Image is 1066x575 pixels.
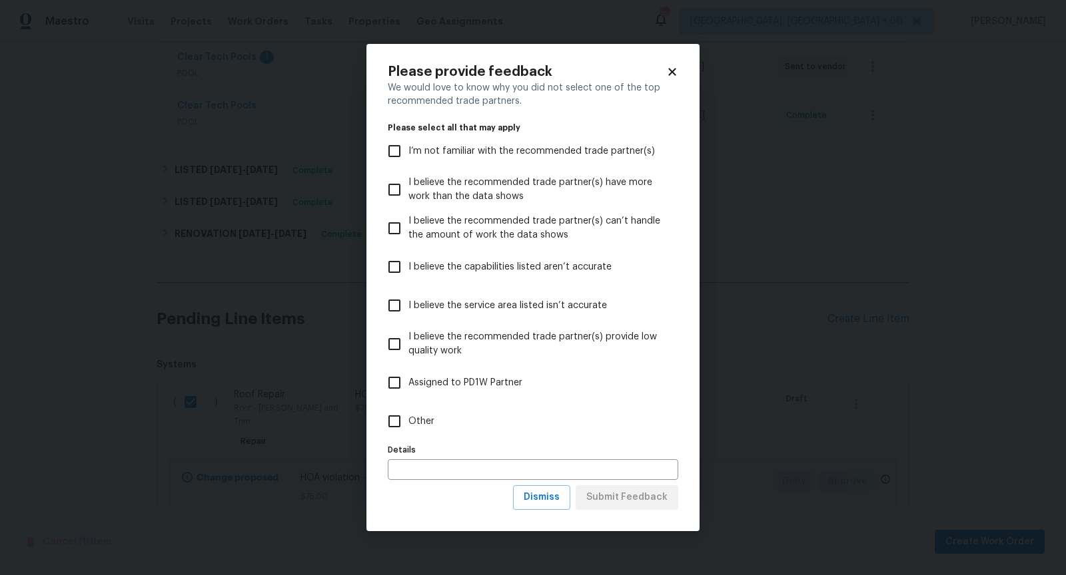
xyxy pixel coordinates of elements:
[408,376,522,390] span: Assigned to PD1W Partner
[408,260,612,274] span: I believe the capabilities listed aren’t accurate
[408,144,655,158] span: I’m not familiar with the recommended trade partner(s)
[524,489,560,506] span: Dismiss
[513,485,570,510] button: Dismiss
[388,81,678,108] div: We would love to know why you did not select one of the top recommended trade partners.
[388,65,666,79] h2: Please provide feedback
[388,124,678,132] legend: Please select all that may apply
[408,299,607,313] span: I believe the service area listed isn’t accurate
[408,176,668,204] span: I believe the recommended trade partner(s) have more work than the data shows
[388,446,678,454] label: Details
[408,214,668,242] span: I believe the recommended trade partner(s) can’t handle the amount of work the data shows
[408,415,434,429] span: Other
[408,330,668,358] span: I believe the recommended trade partner(s) provide low quality work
